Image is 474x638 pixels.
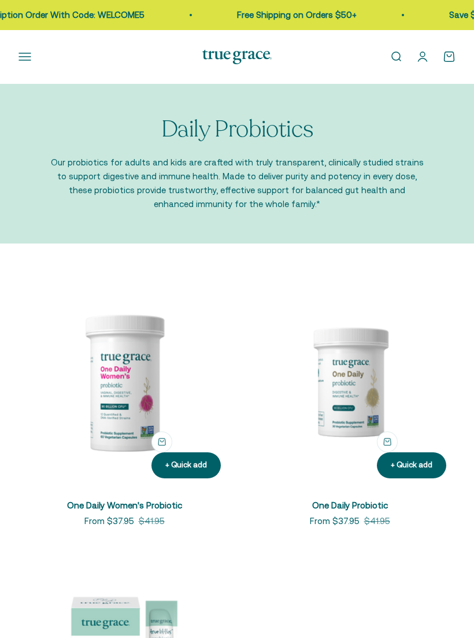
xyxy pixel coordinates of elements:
[151,432,172,452] button: + Quick add
[18,276,230,488] img: Daily Probiotic for Women's Vaginal, Digestive, and Immune Support* - 90 Billion CFU at time of m...
[310,514,360,528] sale-price: From $37.95
[67,500,182,510] a: One Daily Women's Probiotic
[391,459,432,471] div: + Quick add
[377,452,446,478] button: + Quick add
[165,459,207,471] div: + Quick add
[139,514,165,528] compare-at-price: $41.95
[49,156,425,211] p: Our probiotics for adults and kids are crafted with truly transparent, clinically studied strains...
[244,276,456,488] img: Daily Probiotic forDigestive and Immune Support:* - 90 Billion CFU at time of manufacturing (30 B...
[212,10,331,20] a: Free Shipping on Orders $50+
[161,116,313,142] p: Daily Probiotics
[151,452,221,478] button: + Quick add
[84,514,134,528] sale-price: From $37.95
[312,500,388,510] a: One Daily Probiotic
[377,432,398,452] button: + Quick add
[364,514,390,528] compare-at-price: $41.95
